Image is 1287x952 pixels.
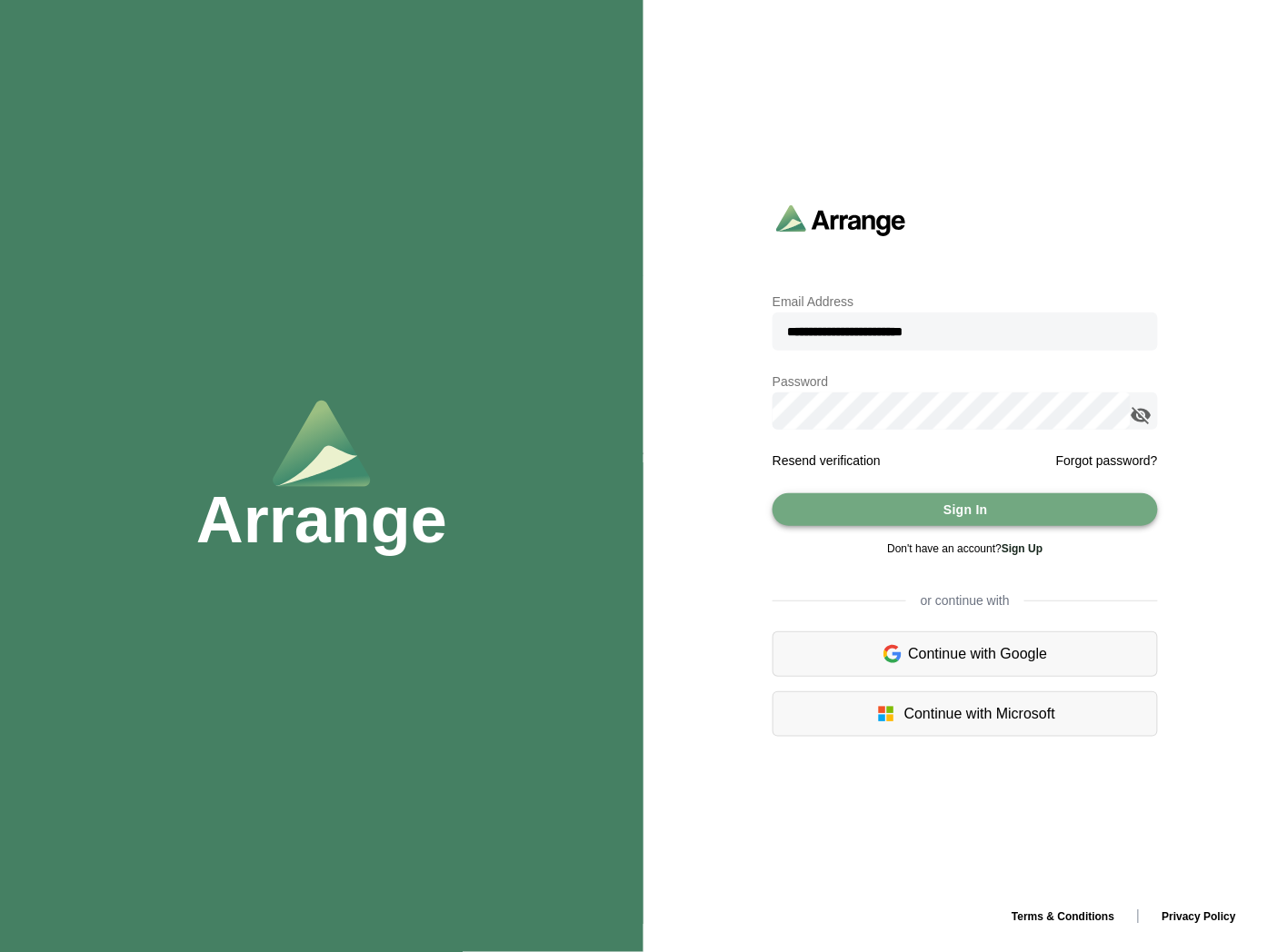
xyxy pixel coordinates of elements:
[875,703,897,725] img: microsoft-logo.7cf64d5f.svg
[773,371,1158,392] p: Password
[1136,907,1140,923] span: |
[1131,404,1152,426] i: appended action
[906,591,1024,610] span: or continue with
[887,542,1043,555] span: Don't have an account?
[883,643,902,665] img: google-logo.6d399ca0.svg
[1056,450,1158,471] a: Forgot password?
[773,691,1158,737] div: Continue with Microsoft
[773,631,1158,677] div: Continue with Google
[997,910,1129,923] a: Terms & Conditions
[773,453,881,468] a: Resend verification
[773,291,1158,312] p: Email Address
[1002,542,1043,555] a: Sign Up
[776,204,906,236] img: arrangeai-name-small-logo.4d2b8aee.svg
[1148,910,1251,923] a: Privacy Policy
[773,493,1158,526] button: Sign In
[196,487,447,552] h1: Arrange
[943,492,988,527] span: Sign In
